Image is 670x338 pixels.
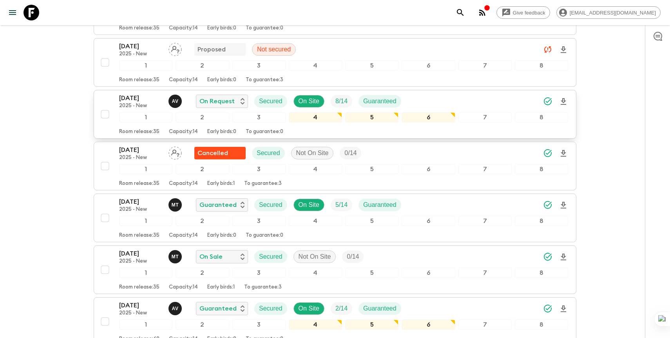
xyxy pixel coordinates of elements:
p: On Sale [199,252,223,261]
div: 7 [458,60,512,71]
div: On Site [293,302,324,315]
p: Capacity: 14 [169,181,198,187]
div: [EMAIL_ADDRESS][DOMAIN_NAME] [556,6,661,19]
div: 1 [119,112,172,122]
a: Give feedback [496,6,550,19]
p: Not On Site [299,252,331,261]
p: 2025 - New [119,155,162,161]
svg: Synced Successfully [543,200,552,210]
button: menu [5,5,20,20]
p: 2025 - New [119,310,162,316]
svg: Download Onboarding [559,252,568,262]
div: 8 [515,216,568,226]
p: [DATE] [119,301,162,310]
svg: Download Onboarding [559,304,568,314]
div: 1 [119,268,172,278]
div: On Site [293,199,324,211]
div: Trip Fill [331,199,352,211]
p: Early birds: 0 [207,129,236,135]
button: search adventures [453,5,468,20]
p: Capacity: 14 [169,232,198,239]
div: 6 [402,216,455,226]
p: Early birds: 0 [207,77,236,83]
div: 5 [345,164,398,174]
div: On Site [293,95,324,108]
div: 2 [176,60,229,71]
p: To guarantee: 3 [244,181,282,187]
div: Secured [252,147,285,159]
span: Give feedback [509,10,550,16]
div: 4 [289,112,342,122]
button: [DATE]2025 - NewMatheus TenorioOn SaleSecuredNot On SiteTrip Fill12345678Room release:35Capacity:... [94,245,576,294]
div: 1 [119,216,172,226]
div: Secured [254,302,287,315]
p: 2025 - New [119,258,162,265]
div: 5 [345,268,398,278]
div: Flash Pack cancellation [194,147,246,159]
div: 6 [402,320,455,330]
div: 5 [345,216,398,226]
p: On Site [299,304,319,313]
span: Assign pack leader [168,149,182,155]
svg: Download Onboarding [559,97,568,106]
p: [DATE] [119,197,162,206]
svg: Synced Successfully [543,252,552,261]
svg: Synced Successfully [543,148,552,158]
div: 8 [515,268,568,278]
p: Secured [259,200,282,210]
div: 1 [119,60,172,71]
p: Secured [259,97,282,106]
p: On Request [199,97,235,106]
div: 4 [289,268,342,278]
svg: Synced Successfully [543,304,552,313]
div: 2 [176,268,229,278]
div: 2 [176,320,229,330]
p: Early birds: 1 [207,284,235,290]
div: 6 [402,112,455,122]
div: 8 [515,60,568,71]
div: 3 [232,216,286,226]
button: AV [168,95,183,108]
div: 2 [176,112,229,122]
p: Secured [259,252,282,261]
div: 3 [232,268,286,278]
div: 5 [345,320,398,330]
svg: Download Onboarding [559,201,568,210]
span: Andre Van Berg [168,304,183,311]
div: 3 [232,320,286,330]
button: [DATE]2025 - NewMatheus TenorioGuaranteedSecuredOn SiteTrip FillGuaranteed12345678Room release:35... [94,194,576,242]
div: Not On Site [291,147,334,159]
p: 0 / 14 [344,148,357,158]
p: To guarantee: 0 [246,232,283,239]
div: 6 [402,60,455,71]
p: M T [172,202,179,208]
div: 3 [232,112,286,122]
div: 2 [176,164,229,174]
p: M T [172,254,179,260]
p: To guarantee: 3 [244,284,282,290]
p: Guaranteed [199,200,237,210]
div: 5 [345,60,398,71]
button: MT [168,250,183,263]
p: Early birds: 1 [207,181,235,187]
div: 8 [515,320,568,330]
div: 6 [402,268,455,278]
p: Guaranteed [363,304,397,313]
button: [DATE]2025 - NewAndre Van BergOn RequestSecuredOn SiteTrip FillGuaranteed12345678Room release:35C... [94,90,576,139]
div: 7 [458,268,512,278]
span: [EMAIL_ADDRESS][DOMAIN_NAME] [565,10,660,16]
p: 2025 - New [119,103,162,109]
div: 4 [289,320,342,330]
p: A V [172,98,179,104]
button: [DATE]2025 - NewAssign pack leaderProposedNot secured12345678Room release:35Capacity:14Early bird... [94,38,576,87]
span: Andre Van Berg [168,97,183,103]
div: 3 [232,164,286,174]
p: Not On Site [296,148,329,158]
p: On Site [299,97,319,106]
p: Early birds: 0 [207,232,236,239]
p: Room release: 35 [119,181,159,187]
div: 1 [119,320,172,330]
svg: Synced Successfully [543,97,552,106]
p: [DATE] [119,93,162,103]
p: Cancelled [197,148,228,158]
